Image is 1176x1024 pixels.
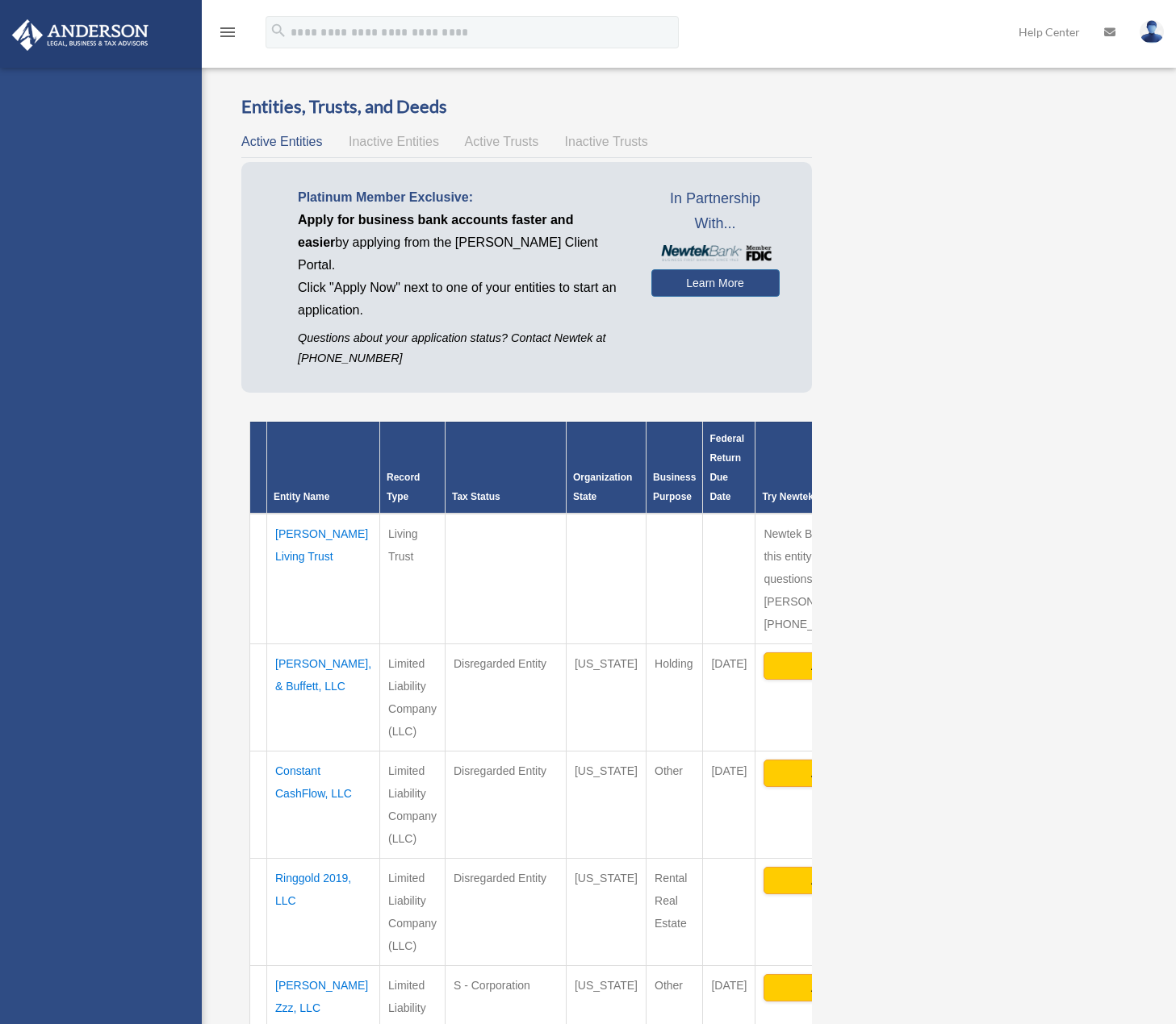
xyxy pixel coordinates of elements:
h3: Entities, Trusts, and Deeds [241,94,812,119]
td: Limited Liability Company (LLC) [380,751,446,858]
td: Disregarded Entity [445,858,566,965]
p: Click "Apply Now" next to one of your entities to start an application. [298,277,627,322]
p: Platinum Member Exclusive: [298,186,627,209]
button: Apply Now [764,760,921,787]
td: Living Trust [380,514,446,644]
p: Questions about your application status? Contact Newtek at [PHONE_NUMBER] [298,328,627,368]
a: Learn More [651,269,780,297]
a: menu [218,28,237,42]
span: Apply for business bank accounts faster and easier [298,213,573,249]
p: by applying from the [PERSON_NAME] Client Portal. [298,209,627,277]
div: Try Newtek Bank [762,487,923,506]
th: Tax Status [445,422,566,514]
td: Limited Liability Company (LLC) [380,643,446,751]
td: Limited Liability Company (LLC) [380,858,446,965]
span: Active Trusts [465,135,539,148]
td: [DATE] [703,751,755,858]
td: Ringgold 2019, LLC [267,858,380,965]
button: Apply Now [764,974,921,1001]
th: Organization State [566,422,646,514]
th: Entity Name [267,422,380,514]
th: Business Purpose [647,422,703,514]
td: Holding [647,643,703,751]
td: Disregarded Entity [445,751,566,858]
td: Other [647,751,703,858]
button: Apply Now [764,867,921,894]
td: Disregarded Entity [445,643,566,751]
td: [US_STATE] [566,858,646,965]
button: Apply Now [764,652,921,680]
i: menu [218,23,237,42]
td: [PERSON_NAME], & Buffett, LLC [267,643,380,751]
td: [US_STATE] [566,751,646,858]
img: User Pic [1140,20,1164,44]
td: Rental Real Estate [647,858,703,965]
span: Inactive Trusts [565,135,648,148]
th: Record Type [380,422,446,514]
span: Inactive Entities [349,135,439,148]
td: [PERSON_NAME] Living Trust [267,514,380,644]
td: [US_STATE] [566,643,646,751]
img: NewtekBankLogoSM.png [659,245,772,261]
span: Active Entities [241,135,322,148]
th: Federal Return Due Date [703,422,755,514]
img: Anderson Advisors Platinum Portal [7,19,153,51]
td: Newtek Bank does not support this entity type. If you have questions please contact [PERSON_NAME]... [755,514,930,644]
i: search [270,22,287,40]
td: [DATE] [703,643,755,751]
span: In Partnership With... [651,186,780,237]
td: Constant CashFlow, LLC [267,751,380,858]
